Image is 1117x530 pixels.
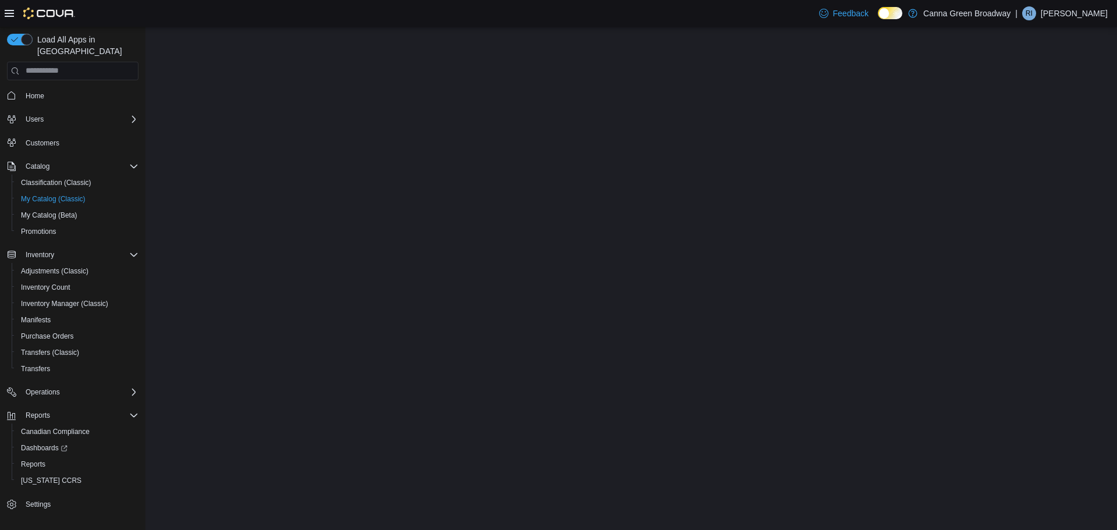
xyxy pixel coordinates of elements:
[21,332,74,341] span: Purchase Orders
[16,362,138,376] span: Transfers
[12,223,143,240] button: Promotions
[16,474,138,488] span: Washington CCRS
[16,297,113,311] a: Inventory Manager (Classic)
[21,89,49,103] a: Home
[16,297,138,311] span: Inventory Manager (Classic)
[12,328,143,344] button: Purchase Orders
[16,313,138,327] span: Manifests
[2,87,143,104] button: Home
[21,476,81,485] span: [US_STATE] CCRS
[2,111,143,127] button: Users
[21,385,138,399] span: Operations
[26,387,60,397] span: Operations
[16,329,79,343] a: Purchase Orders
[923,6,1011,20] p: Canna Green Broadway
[16,441,138,455] span: Dashboards
[12,456,143,472] button: Reports
[12,361,143,377] button: Transfers
[21,315,51,325] span: Manifests
[16,264,138,278] span: Adjustments (Classic)
[16,441,72,455] a: Dashboards
[16,208,82,222] a: My Catalog (Beta)
[12,207,143,223] button: My Catalog (Beta)
[16,192,138,206] span: My Catalog (Classic)
[21,266,88,276] span: Adjustments (Classic)
[21,248,138,262] span: Inventory
[21,460,45,469] span: Reports
[2,134,143,151] button: Customers
[21,497,55,511] a: Settings
[16,280,138,294] span: Inventory Count
[26,115,44,124] span: Users
[833,8,869,19] span: Feedback
[12,344,143,361] button: Transfers (Classic)
[12,472,143,489] button: [US_STATE] CCRS
[16,474,86,488] a: [US_STATE] CCRS
[26,91,44,101] span: Home
[21,408,55,422] button: Reports
[12,279,143,296] button: Inventory Count
[21,112,48,126] button: Users
[878,19,878,20] span: Dark Mode
[12,440,143,456] a: Dashboards
[21,136,64,150] a: Customers
[16,425,94,439] a: Canadian Compliance
[16,329,138,343] span: Purchase Orders
[21,427,90,436] span: Canadian Compliance
[21,364,50,374] span: Transfers
[16,208,138,222] span: My Catalog (Beta)
[2,407,143,424] button: Reports
[21,211,77,220] span: My Catalog (Beta)
[12,312,143,328] button: Manifests
[21,112,138,126] span: Users
[21,248,59,262] button: Inventory
[21,159,54,173] button: Catalog
[2,384,143,400] button: Operations
[16,457,138,471] span: Reports
[21,178,91,187] span: Classification (Classic)
[16,362,55,376] a: Transfers
[26,250,54,259] span: Inventory
[16,346,84,360] a: Transfers (Classic)
[2,158,143,175] button: Catalog
[21,283,70,292] span: Inventory Count
[12,296,143,312] button: Inventory Manager (Classic)
[21,385,65,399] button: Operations
[16,192,90,206] a: My Catalog (Classic)
[21,159,138,173] span: Catalog
[26,138,59,148] span: Customers
[23,8,75,19] img: Cova
[16,313,55,327] a: Manifests
[12,191,143,207] button: My Catalog (Classic)
[21,299,108,308] span: Inventory Manager (Classic)
[16,264,93,278] a: Adjustments (Classic)
[21,227,56,236] span: Promotions
[26,500,51,509] span: Settings
[16,225,61,239] a: Promotions
[1026,6,1033,20] span: RI
[1022,6,1036,20] div: Raven Irwin
[26,411,50,420] span: Reports
[21,194,86,204] span: My Catalog (Classic)
[16,176,96,190] a: Classification (Classic)
[16,280,75,294] a: Inventory Count
[1041,6,1108,20] p: [PERSON_NAME]
[2,247,143,263] button: Inventory
[12,424,143,440] button: Canadian Compliance
[21,408,138,422] span: Reports
[16,176,138,190] span: Classification (Classic)
[33,34,138,57] span: Load All Apps in [GEOGRAPHIC_DATA]
[2,496,143,513] button: Settings
[21,348,79,357] span: Transfers (Classic)
[21,497,138,511] span: Settings
[12,175,143,191] button: Classification (Classic)
[21,136,138,150] span: Customers
[21,88,138,103] span: Home
[814,2,873,25] a: Feedback
[12,263,143,279] button: Adjustments (Classic)
[1015,6,1018,20] p: |
[21,443,67,453] span: Dashboards
[16,225,138,239] span: Promotions
[16,346,138,360] span: Transfers (Classic)
[16,425,138,439] span: Canadian Compliance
